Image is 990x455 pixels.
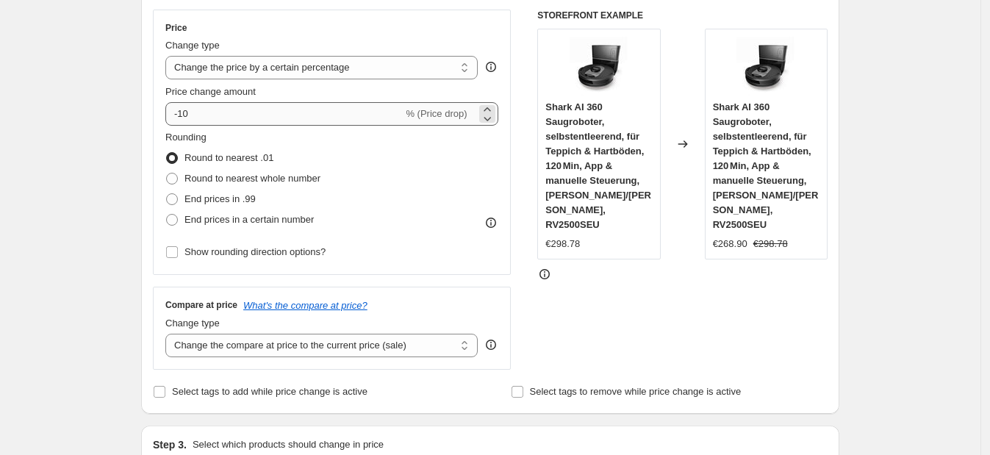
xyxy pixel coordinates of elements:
[406,108,467,119] span: % (Price drop)
[165,102,403,126] input: -15
[193,437,384,452] p: Select which products should change in price
[484,60,498,74] div: help
[713,237,747,251] div: €268.90
[484,337,498,352] div: help
[243,300,367,311] button: What's the compare at price?
[736,37,795,96] img: 71uwQxp4ZKL_80x.jpg
[530,386,742,397] span: Select tags to remove while price change is active
[165,40,220,51] span: Change type
[184,193,256,204] span: End prices in .99
[165,86,256,97] span: Price change amount
[184,173,320,184] span: Round to nearest whole number
[184,246,326,257] span: Show rounding direction options?
[184,214,314,225] span: End prices in a certain number
[713,101,819,230] span: Shark AI 360 Saugroboter, selbstentleerend, für Teppich & Hartböden, 120 Min, App & manuelle Steu...
[570,37,628,96] img: 71uwQxp4ZKL_80x.jpg
[165,318,220,329] span: Change type
[184,152,273,163] span: Round to nearest .01
[753,237,788,251] strike: €298.78
[153,437,187,452] h2: Step 3.
[172,386,367,397] span: Select tags to add while price change is active
[545,237,580,251] div: €298.78
[545,101,651,230] span: Shark AI 360 Saugroboter, selbstentleerend, für Teppich & Hartböden, 120 Min, App & manuelle Steu...
[165,132,207,143] span: Rounding
[165,299,237,311] h3: Compare at price
[537,10,828,21] h6: STOREFRONT EXAMPLE
[165,22,187,34] h3: Price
